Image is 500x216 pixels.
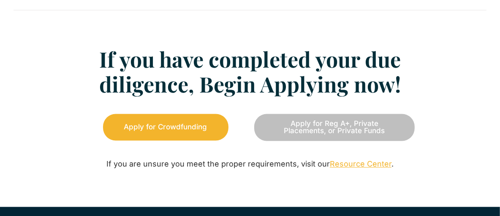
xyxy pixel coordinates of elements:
[124,124,207,131] span: Apply for Crowdfunding
[275,120,394,135] span: Apply for Reg A+, Private Placements, or Private Funds
[85,46,415,97] h2: If you have completed your due diligence, Begin Applying now!
[254,114,415,141] a: Apply for Reg A+, Private Placements, or Private Funds
[103,114,228,141] a: Apply for Crowdfunding
[330,160,391,169] a: Resource Center
[85,158,415,171] div: If you are unsure you meet the proper requirements, visit our .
